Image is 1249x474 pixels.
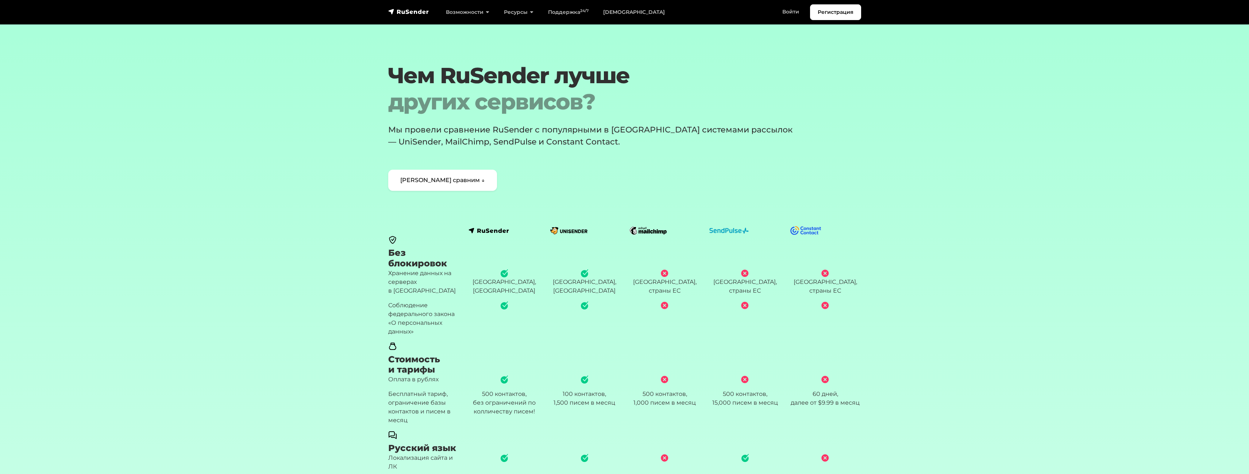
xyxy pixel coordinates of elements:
img: logo-unisender.svg [549,227,589,234]
img: black chat icon [388,431,397,439]
h1: Чем RuSender лучше [388,62,821,115]
a: [DEMOGRAPHIC_DATA] [596,5,672,20]
p: Соблюдение федерального закона «О персональных данных» [388,301,460,336]
div: 100 контактов, [549,390,620,407]
div: 1,500 писем в месяц [549,398,620,407]
img: RuSender [388,8,429,15]
a: Поддержка24/7 [541,5,596,20]
img: black secure icon [388,235,397,244]
div: 15,000 писем в месяц [709,398,781,407]
p: Бесплатный тариф, ограничение базы контактов и писем в месяц [388,390,460,425]
p: Хранение данных на серверах в [GEOGRAPHIC_DATA] [388,269,460,295]
div: 500 контактов, [629,390,701,407]
div: 500 контактов, [469,390,540,416]
a: Войти [775,4,806,19]
a: [PERSON_NAME] сравним ↓ [388,170,497,191]
img: logo-rusender.svg [469,227,509,234]
p: Мы провели сравнение RuSender с популярными в [GEOGRAPHIC_DATA] системами рассылок — UniSender, M... [388,124,802,148]
div: без ограничений по колличеству писем! [469,398,540,416]
sup: 24/7 [580,8,589,13]
a: Возможности [439,5,497,20]
img: logo-mailchimp.svg [629,226,669,235]
img: black coins bag icon [388,342,397,351]
h3: Стоимость и тарифы [388,354,460,375]
span: других сервисов? [388,89,821,115]
div: 60 дней, [790,390,861,407]
a: Регистрация [810,4,861,20]
div: [GEOGRAPHIC_DATA], страны ЕС [790,269,861,295]
img: logo-sendpulse.svg [709,228,749,234]
a: Ресурсы [497,5,541,20]
div: далее от $9.99 в месяц [790,398,861,407]
img: logo-constant-contact.svg [790,226,822,235]
h3: Без блокировок [388,248,460,269]
div: [GEOGRAPHIC_DATA], страны ЕС [709,269,781,295]
p: Локализация сайта и ЛК [388,454,460,471]
div: [GEOGRAPHIC_DATA], [GEOGRAPHIC_DATA] [549,269,620,295]
div: 500 контактов, [709,390,781,407]
div: [GEOGRAPHIC_DATA], [GEOGRAPHIC_DATA] [469,269,540,295]
p: Оплата в рублях [388,375,460,384]
div: 1,000 писем в месяц [629,398,701,407]
div: [GEOGRAPHIC_DATA], страны ЕС [629,269,701,295]
h3: Русский язык [388,443,460,454]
